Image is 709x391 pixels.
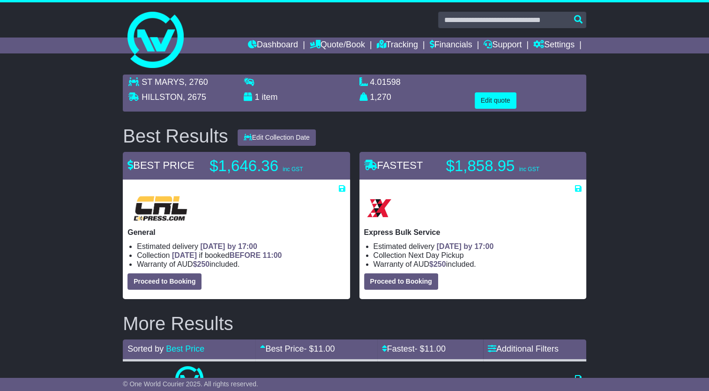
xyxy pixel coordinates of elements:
[313,344,335,353] span: 11.00
[200,242,257,250] span: [DATE] by 17:00
[415,344,446,353] span: - $
[229,251,261,259] span: BEFORE
[519,166,539,173] span: inc GST
[370,92,391,102] span: 1,270
[433,260,446,268] span: 250
[488,344,559,353] a: Additional Filters
[373,251,582,260] li: Collection
[137,242,345,251] li: Estimated delivery
[364,159,423,171] span: FASTEST
[193,260,210,268] span: $
[209,157,327,175] p: $1,646.36
[127,193,193,223] img: CRL: General
[127,344,164,353] span: Sorted by
[373,242,582,251] li: Estimated delivery
[254,92,259,102] span: 1
[118,126,233,146] div: Best Results
[475,92,516,109] button: Edit quote
[446,157,563,175] p: $1,858.95
[377,38,418,53] a: Tracking
[283,166,303,173] span: inc GST
[304,344,335,353] span: - $
[310,38,365,53] a: Quote/Book
[123,380,258,388] span: © One World Courier 2025. All rights reserved.
[373,260,582,269] li: Warranty of AUD included.
[123,313,586,334] h2: More Results
[142,77,184,87] span: ST MARYS
[137,251,345,260] li: Collection
[261,92,277,102] span: item
[370,77,401,87] span: 4.01598
[429,260,446,268] span: $
[127,228,345,237] p: General
[437,242,494,250] span: [DATE] by 17:00
[166,344,204,353] a: Best Price
[262,251,282,259] span: 11:00
[142,92,183,102] span: HILLSTON
[248,38,298,53] a: Dashboard
[364,273,438,290] button: Proceed to Booking
[260,344,335,353] a: Best Price- $11.00
[484,38,522,53] a: Support
[197,260,210,268] span: 250
[185,77,208,87] span: , 2760
[533,38,575,53] a: Settings
[382,344,446,353] a: Fastest- $11.00
[425,344,446,353] span: 11.00
[127,159,194,171] span: BEST PRICE
[183,92,206,102] span: , 2675
[364,228,582,237] p: Express Bulk Service
[172,251,282,259] span: if booked
[408,251,463,259] span: Next Day Pickup
[430,38,472,53] a: Financials
[238,129,316,146] button: Edit Collection Date
[172,251,197,259] span: [DATE]
[137,260,345,269] li: Warranty of AUD included.
[127,273,202,290] button: Proceed to Booking
[364,193,394,223] img: Border Express: Express Bulk Service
